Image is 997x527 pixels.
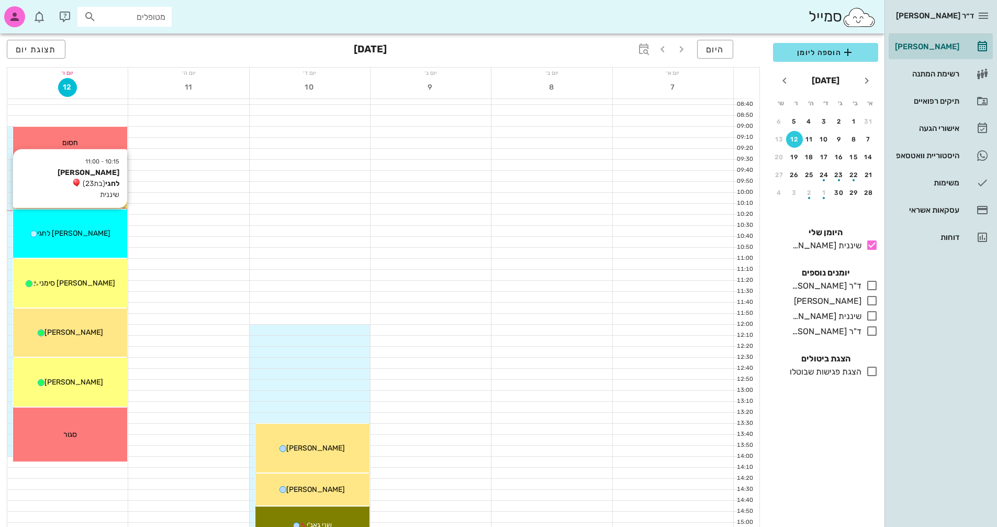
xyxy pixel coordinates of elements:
div: יום ו׳ [7,68,128,78]
div: שיננית [PERSON_NAME] [788,310,861,323]
div: 10:30 [734,221,755,230]
div: אישורי הגעה [893,124,959,133]
div: 09:50 [734,177,755,186]
div: 4 [801,118,817,125]
button: 4 [801,113,817,130]
div: הצגת פגישות שבוטלו [786,366,861,378]
div: 14:10 [734,463,755,472]
th: ג׳ [834,94,847,112]
div: 14:00 [734,452,755,461]
span: 12 [59,83,76,92]
button: 7 [664,78,682,97]
button: 5 [786,113,803,130]
div: סמייל [809,6,876,28]
div: 13:50 [734,441,755,450]
button: 2 [831,113,847,130]
div: 17 [816,153,833,161]
span: היום [706,45,724,54]
button: 9 [831,131,847,148]
div: 7 [860,136,877,143]
div: 11:00 [734,254,755,263]
div: 11:20 [734,276,755,285]
th: א׳ [864,94,877,112]
button: 11 [180,78,198,97]
div: 11:10 [734,265,755,274]
div: 11 [801,136,817,143]
span: חסום [62,138,78,147]
button: 28 [860,184,877,201]
button: תצוגת יום [7,40,65,59]
div: 10:10 [734,199,755,208]
div: 21 [860,171,877,179]
h3: [DATE] [354,40,387,61]
button: 3 [786,184,803,201]
button: 8 [543,78,562,97]
button: 9 [421,78,440,97]
div: 12:10 [734,331,755,340]
div: יום ה׳ [128,68,249,78]
div: 3 [786,189,803,196]
div: 8 [846,136,862,143]
div: 13:30 [734,419,755,428]
div: 12:50 [734,375,755,384]
button: 17 [816,149,833,166]
div: שיננית [PERSON_NAME] [788,239,861,252]
div: 11:40 [734,298,755,307]
div: תיקים רפואיים [893,97,959,105]
div: ד"ר [PERSON_NAME] [788,280,861,292]
span: [PERSON_NAME] [286,485,345,494]
span: 7 [664,83,682,92]
button: 29 [846,184,862,201]
button: חודש שעבר [857,71,876,90]
a: אישורי הגעה [889,116,993,141]
span: [PERSON_NAME] סימני [39,279,115,288]
div: 09:40 [734,166,755,175]
span: 11 [180,83,198,92]
div: 30 [831,189,847,196]
div: יום ב׳ [491,68,612,78]
div: 4 [771,189,788,196]
button: 11 [801,131,817,148]
div: 18 [801,153,817,161]
div: יום ד׳ [250,68,370,78]
div: רשימת המתנה [893,70,959,78]
button: 30 [831,184,847,201]
button: היום [697,40,733,59]
button: 1 [846,113,862,130]
button: הוספה ליומן [773,43,878,62]
div: 12 [786,136,803,143]
div: 09:20 [734,144,755,153]
div: ד"ר [PERSON_NAME] [788,325,861,338]
div: 22 [846,171,862,179]
button: 2 [801,184,817,201]
div: 13:20 [734,408,755,417]
button: 12 [786,131,803,148]
div: 15 [846,153,862,161]
div: 19 [786,153,803,161]
div: 09:30 [734,155,755,164]
button: 7 [860,131,877,148]
button: 31 [860,113,877,130]
img: SmileCloud logo [842,7,876,28]
span: 9 [421,83,440,92]
button: 8 [846,131,862,148]
span: [PERSON_NAME] לחגי [37,229,110,238]
a: עסקאות אשראי [889,197,993,223]
div: 08:50 [734,111,755,120]
div: 10:50 [734,243,755,252]
div: 10:20 [734,210,755,219]
div: 27 [771,171,788,179]
a: רשימת המתנה [889,61,993,86]
div: 3 [816,118,833,125]
a: [PERSON_NAME] [889,34,993,59]
button: 6 [771,113,788,130]
span: הוספה ליומן [781,46,870,59]
div: 10 [816,136,833,143]
span: סגור [63,430,77,439]
button: 14 [860,149,877,166]
div: 15:00 [734,518,755,527]
th: ו׳ [789,94,802,112]
button: 1 [816,184,833,201]
h4: הצגת ביטולים [773,353,878,365]
button: 19 [786,149,803,166]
